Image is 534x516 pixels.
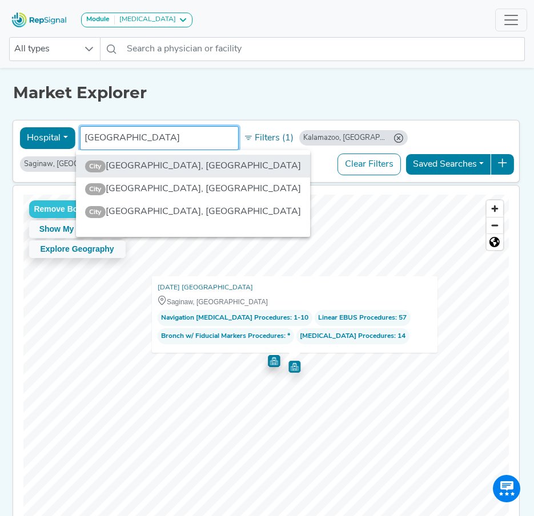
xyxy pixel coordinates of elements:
[303,132,389,143] div: Kalamazoo, [GEOGRAPHIC_DATA]
[487,200,503,217] button: Zoom in
[85,160,106,172] span: City
[268,355,280,367] div: Map marker
[122,37,525,61] input: Search a physician or facility
[76,178,311,200] li: Battle Creek, NE
[240,128,296,148] button: Filters (1)
[495,9,527,31] button: Toggle navigation
[85,183,106,195] span: City
[487,217,503,233] button: Zoom out
[338,154,401,175] button: Clear Filters
[76,155,311,178] li: Battle Creek, MI
[81,13,192,27] button: Module[MEDICAL_DATA]
[29,200,125,218] button: Remove Boundaries
[161,330,284,342] span: Bronch w/ Fiducial Markers Procedures
[19,127,75,149] button: Hospital
[405,154,491,175] button: Saved Searches
[157,310,312,326] span: : 1-10
[10,38,78,61] span: All types
[318,312,395,324] span: Linear EBUS Procedures
[157,282,252,293] a: [DATE] [GEOGRAPHIC_DATA]
[19,156,128,172] div: Saginaw, MI
[487,217,503,233] span: Zoom out
[86,16,110,23] strong: Module
[296,328,409,344] span: : 14
[13,83,520,103] h1: Market Explorer
[288,361,300,373] div: Map marker
[76,200,311,223] li: Battle Creek, IA
[85,131,233,145] input: Search by region, territory, or state
[161,312,290,324] span: Navigation [MEDICAL_DATA] Procedures
[300,330,394,342] span: [MEDICAL_DATA] Procedures
[314,310,410,326] span: : 57
[85,206,106,217] span: City
[299,130,407,146] div: Kalamazoo, MI
[29,220,125,238] button: Show My Territories
[487,233,503,250] button: Reset bearing to north
[487,234,503,250] span: Reset zoom
[115,15,176,25] div: [MEDICAL_DATA]
[24,159,110,170] div: Saginaw, [GEOGRAPHIC_DATA]
[157,296,431,308] div: Saginaw, [GEOGRAPHIC_DATA]
[29,240,125,258] button: Explore Geography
